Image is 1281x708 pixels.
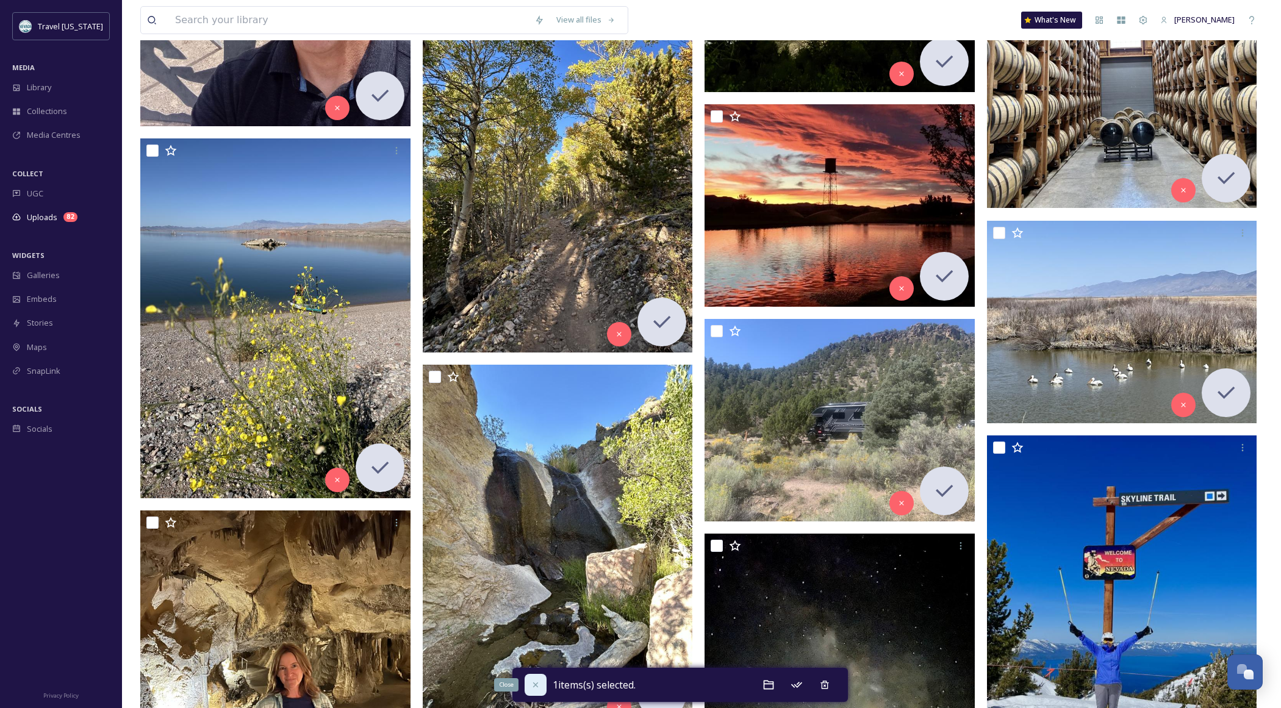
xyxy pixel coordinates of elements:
[27,129,81,141] span: Media Centres
[27,317,53,329] span: Stories
[27,188,43,199] span: UGC
[169,7,528,34] input: Search your library
[43,692,79,699] span: Privacy Policy
[27,212,57,223] span: Uploads
[27,293,57,305] span: Embeds
[27,341,47,353] span: Maps
[12,169,43,178] span: COLLECT
[1227,654,1263,690] button: Open Chat
[43,687,79,702] a: Privacy Policy
[1021,12,1082,29] a: What's New
[27,365,60,377] span: SnapLink
[27,105,67,117] span: Collections
[12,63,35,72] span: MEDIA
[27,423,52,435] span: Socials
[705,104,975,307] img: ext_1758142882.027078_Islevahine@sbcglobal.net-IMG_0200.jpeg
[20,20,32,32] img: download.jpeg
[987,221,1257,423] img: ext_1758162969.425614_mayatime@gmail.com-IMG_8432.JPG
[1154,8,1241,32] a: [PERSON_NAME]
[705,319,975,521] img: ext_1758134586.851598_Klubbenacnp@gmail.com-IMG_4766.jpeg
[27,82,51,93] span: Library
[553,678,636,692] span: 1 items(s) selected.
[12,404,42,413] span: SOCIALS
[12,251,45,260] span: WIDGETS
[494,678,518,692] div: Close
[140,138,411,498] img: ext_1758288970.773796_Frodaddys@aol.com-IMG_6940.jpeg
[38,21,103,32] span: Travel [US_STATE]
[63,212,77,222] div: 82
[27,270,60,281] span: Galleries
[550,8,622,32] a: View all files
[1174,14,1235,25] span: [PERSON_NAME]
